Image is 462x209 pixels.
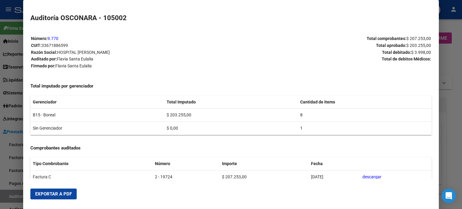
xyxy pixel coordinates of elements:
td: $ 0,00 [164,122,298,135]
th: Cantidad de Items [298,96,432,109]
span: Exportar a PDF [35,191,72,197]
span: $ 203.255,00 [406,43,431,48]
th: Tipo Combrobante [30,157,153,170]
td: [DATE] [309,171,360,184]
td: 8 [298,109,432,122]
span: 33671886599 [42,43,68,48]
td: 1 [298,122,432,135]
td: 2 - 19724 [152,171,220,184]
span: HOSPITAL [PERSON_NAME] [57,50,110,55]
p: Razón Social: [31,49,231,56]
span: Flavia Santa Eulalia [57,57,93,61]
p: Total comprobantes: [231,35,431,42]
td: Factura C [30,171,153,184]
span: $ 207.253,00 [406,36,431,41]
p: Total de debitos Médicos: [231,56,431,63]
th: Gerenciador [30,96,164,109]
td: Sin Gerenciador [30,122,164,135]
h4: Total imputado por gerenciador [30,83,432,90]
div: Open Intercom Messenger [442,189,456,203]
p: Total aprobado: [231,42,431,49]
th: Fecha [309,157,360,170]
a: 9.770 [48,36,58,41]
td: $ 203.255,00 [164,109,298,122]
p: Firmado por: [31,63,231,69]
th: Total Imputado [164,96,298,109]
h4: Comprobantes auditados [30,145,432,152]
td: B15 - Boreal [30,109,164,122]
h2: Auditoría OSCONARA - 105002 [30,13,432,23]
span: $ 3.998,00 [411,50,431,55]
th: Importe [220,157,308,170]
p: Número: [31,35,231,42]
span: Flavia Santa Eulalia [55,63,92,68]
a: descargar [362,174,381,179]
td: $ 207.253,00 [220,171,308,184]
button: Exportar a PDF [30,189,77,199]
p: CUIT: [31,42,231,49]
th: Número [152,157,220,170]
p: Auditado por: [31,56,231,63]
p: Total debitado: [231,49,431,56]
